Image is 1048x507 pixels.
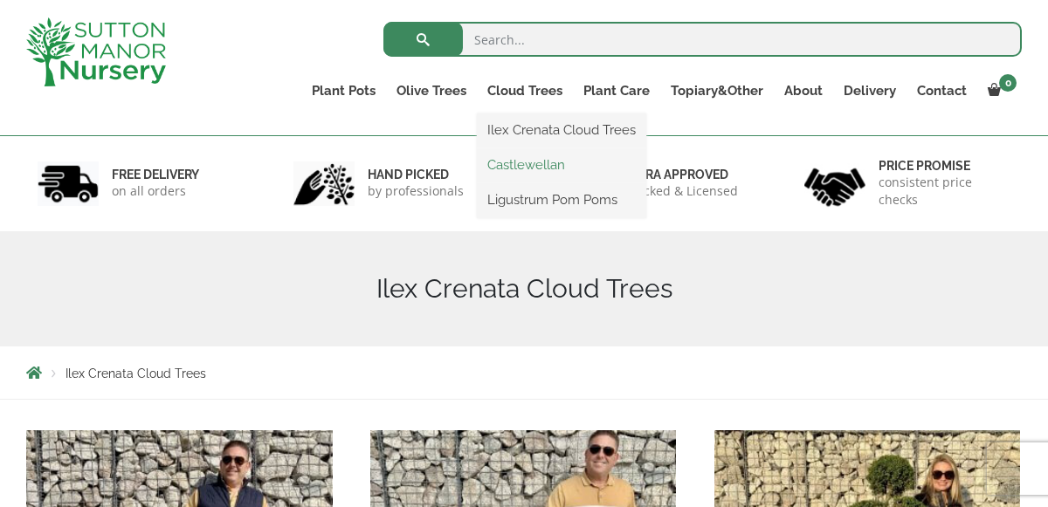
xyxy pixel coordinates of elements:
img: 4.jpg [804,157,865,210]
p: by professionals [368,182,464,200]
h6: Defra approved [623,167,738,182]
p: on all orders [112,182,199,200]
a: Plant Care [573,79,660,103]
a: 0 [977,79,1022,103]
h1: Ilex Crenata Cloud Trees [26,273,1022,305]
a: Topiary&Other [660,79,774,103]
p: consistent price checks [879,174,1011,209]
input: Search... [383,22,1022,57]
a: Ligustrum Pom Poms [477,187,646,213]
img: 1.jpg [38,161,99,206]
a: Olive Trees [386,79,477,103]
span: 0 [999,74,1017,92]
h6: hand picked [368,167,464,182]
p: checked & Licensed [623,182,738,200]
nav: Breadcrumbs [26,366,1022,380]
a: Ilex Crenata Cloud Trees [477,117,646,143]
a: Cloud Trees [477,79,573,103]
h6: Price promise [879,158,1011,174]
a: Plant Pots [301,79,386,103]
img: logo [26,17,166,86]
span: Ilex Crenata Cloud Trees [65,367,206,380]
a: Delivery [833,79,907,103]
img: 2.jpg [293,161,355,206]
a: Castlewellan [477,152,646,178]
a: Contact [907,79,977,103]
a: About [774,79,833,103]
h6: FREE DELIVERY [112,167,199,182]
